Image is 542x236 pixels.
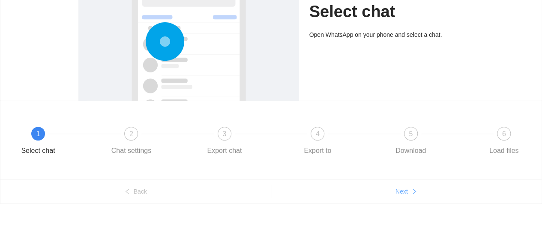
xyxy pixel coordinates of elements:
div: Select chat [21,144,55,158]
div: Chat settings [111,144,151,158]
span: 2 [129,130,133,137]
div: 3Export chat [200,127,293,158]
div: 4Export to [293,127,386,158]
div: 5Download [386,127,479,158]
div: Load files [489,144,519,158]
div: Export to [304,144,331,158]
div: Download [395,144,426,158]
div: 1Select chat [13,127,106,158]
span: right [411,188,417,195]
button: Nextright [271,185,542,198]
div: Open WhatsApp on your phone and select a chat. [309,30,464,39]
h1: Select chat [309,2,464,22]
span: 1 [36,130,40,137]
button: leftBack [0,185,271,198]
div: 6Load files [479,127,529,158]
span: Next [395,187,408,196]
span: 3 [222,130,226,137]
span: 6 [502,130,506,137]
span: 4 [316,130,320,137]
div: Export chat [207,144,242,158]
div: 2Chat settings [106,127,199,158]
span: 5 [409,130,413,137]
